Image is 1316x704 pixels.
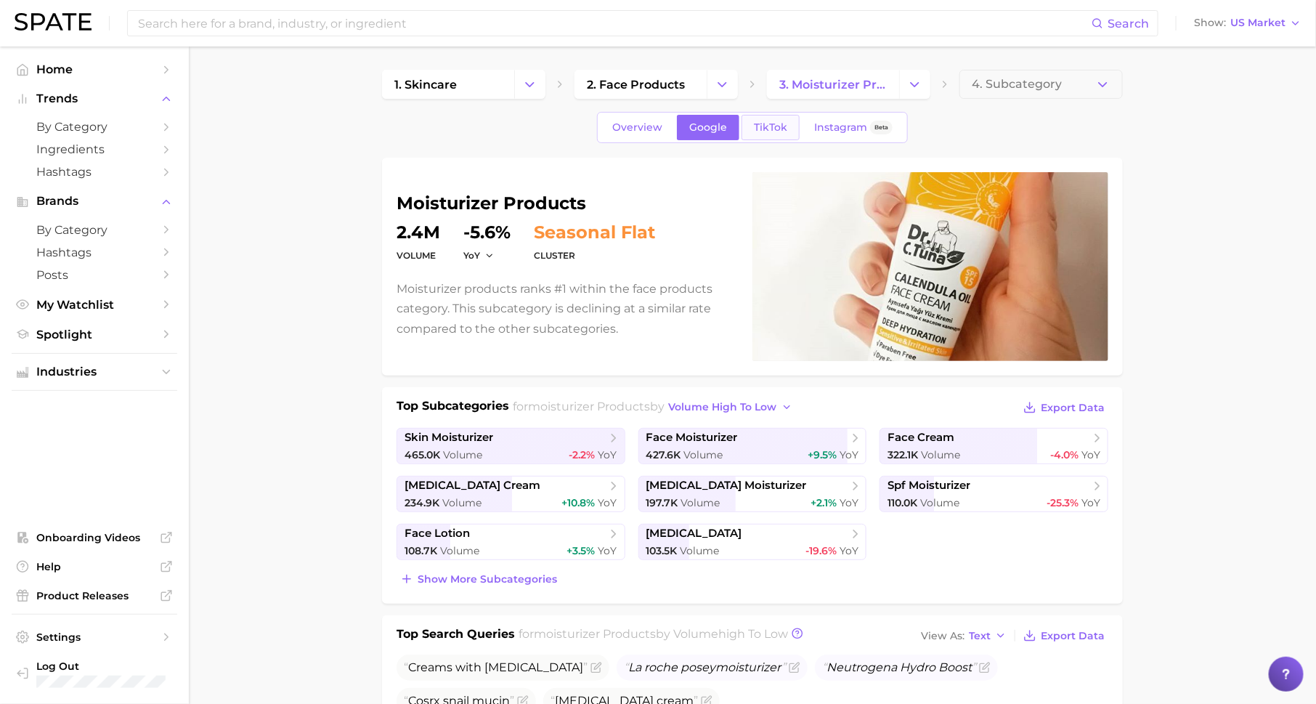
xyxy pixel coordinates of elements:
[646,479,807,493] span: [MEDICAL_DATA] moisturizer
[1020,397,1108,418] button: Export Data
[920,496,959,509] span: Volume
[534,247,655,264] dt: cluster
[36,660,166,673] span: Log Out
[397,428,625,464] a: skin moisturizer465.0k Volume-2.2% YoY
[397,224,440,241] dd: 2.4m
[1081,496,1100,509] span: YoY
[638,476,867,512] a: [MEDICAL_DATA] moisturizer197.7k Volume+2.1% YoY
[1050,448,1079,461] span: -4.0%
[719,627,789,641] span: high to low
[624,660,786,674] span: La roche posey
[397,476,625,512] a: [MEDICAL_DATA] cream234.9k Volume+10.8% YoY
[514,70,545,99] button: Change Category
[404,660,588,674] span: Creams with [MEDICAL_DATA]
[405,479,540,493] span: [MEDICAL_DATA] cream
[463,249,495,262] button: YoY
[665,397,797,417] button: volume high to low
[405,544,437,557] span: 108.7k
[36,62,153,76] span: Home
[646,496,678,509] span: 197.7k
[789,662,800,673] button: Flag as miscategorized or irrelevant
[1190,14,1305,33] button: ShowUS Market
[534,224,655,241] span: seasonal flat
[972,78,1062,91] span: 4. Subcategory
[36,298,153,312] span: My Watchlist
[880,476,1108,512] a: spf moisturizer110.0k Volume-25.3% YoY
[12,556,177,578] a: Help
[681,496,720,509] span: Volume
[36,531,153,544] span: Onboarding Videos
[707,70,738,99] button: Change Category
[12,626,177,648] a: Settings
[805,544,837,557] span: -19.6%
[840,496,858,509] span: YoY
[382,70,514,99] a: 1. skincare
[754,121,787,134] span: TikTok
[638,524,867,560] a: [MEDICAL_DATA]103.5k Volume-19.6% YoY
[808,448,837,461] span: +9.5%
[36,560,153,573] span: Help
[567,544,596,557] span: +3.5%
[888,431,954,445] span: face cream
[529,400,651,413] span: moisturizer products
[397,247,440,264] dt: volume
[36,268,153,282] span: Posts
[12,585,177,607] a: Product Releases
[12,219,177,241] a: by Category
[1020,626,1108,646] button: Export Data
[397,397,509,419] h1: Top Subcategories
[36,246,153,259] span: Hashtags
[15,13,92,31] img: SPATE
[600,115,675,140] a: Overview
[418,573,557,586] span: Show more subcategories
[814,121,867,134] span: Instagram
[888,448,918,461] span: 322.1k
[880,428,1108,464] a: face cream322.1k Volume-4.0% YoY
[463,224,511,241] dd: -5.6%
[36,631,153,644] span: Settings
[598,448,617,461] span: YoY
[677,115,739,140] a: Google
[463,249,480,262] span: YoY
[917,626,1010,645] button: View AsText
[405,431,493,445] span: skin moisturizer
[979,662,991,673] button: Flag as miscategorized or irrelevant
[689,121,727,134] span: Google
[1081,448,1100,461] span: YoY
[1047,496,1079,509] span: -25.3%
[1194,19,1226,27] span: Show
[397,195,735,212] h1: moisturizer products
[36,195,153,208] span: Brands
[715,660,781,674] span: moisturizer
[535,627,657,641] span: moisturizer products
[840,544,858,557] span: YoY
[598,544,617,557] span: YoY
[681,544,720,557] span: Volume
[921,448,960,461] span: Volume
[767,70,899,99] a: 3. moisturizer products
[36,328,153,341] span: Spotlight
[405,496,439,509] span: 234.9k
[137,11,1092,36] input: Search here for a brand, industry, or ingredient
[569,448,596,461] span: -2.2%
[12,138,177,161] a: Ingredients
[959,70,1123,99] button: 4. Subcategory
[811,496,837,509] span: +2.1%
[397,524,625,560] a: face lotion108.7k Volume+3.5% YoY
[590,662,602,673] button: Flag as miscategorized or irrelevant
[36,120,153,134] span: by Category
[12,58,177,81] a: Home
[562,496,596,509] span: +10.8%
[12,655,177,693] a: Log out. Currently logged in with e-mail hannah@spate.nyc.
[1041,402,1105,414] span: Export Data
[12,161,177,183] a: Hashtags
[36,142,153,156] span: Ingredients
[513,400,797,413] span: for by
[405,448,440,461] span: 465.0k
[669,401,777,413] span: volume high to low
[36,223,153,237] span: by Category
[12,264,177,286] a: Posts
[899,70,930,99] button: Change Category
[440,544,479,557] span: Volume
[888,496,917,509] span: 110.0k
